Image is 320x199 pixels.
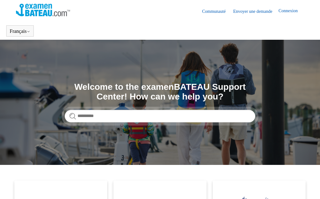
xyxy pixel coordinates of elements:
h1: Welcome to the examenBATEAU Support Center! How can we help you? [65,82,255,102]
button: Français [10,28,30,34]
a: Envoyer une demande [233,8,278,15]
a: Connexion [278,8,304,15]
a: Communauté [202,8,232,15]
div: Live chat [299,178,315,194]
input: Rechercher [65,110,255,122]
img: Page d’accueil du Centre d’aide Examen Bateau [16,4,70,16]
